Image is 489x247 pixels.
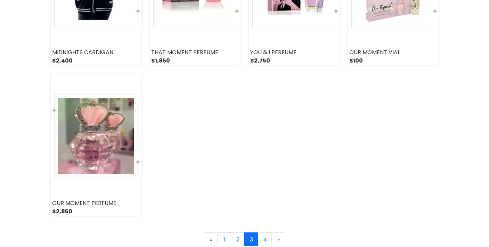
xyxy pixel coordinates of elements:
[231,232,245,246] a: 2
[271,232,285,246] a: Next
[150,48,241,57] div: THAT MOMENT PERFUME
[51,73,141,216] a: OUR MOMENT PERFUME $2,850
[51,73,141,199] img: small_1729805149345.png
[51,199,141,207] div: OUR MOMENT PERFUME
[249,57,340,65] div: $2,750
[348,48,439,57] div: OUR MOMENT VIAL
[217,232,231,246] a: 1
[150,57,241,65] div: $1,850
[51,232,439,246] nav: Page navigation
[51,207,141,216] div: $2,850
[277,236,280,244] span: »
[258,232,272,246] a: 4
[204,232,218,246] a: Previous
[210,236,212,244] span: «
[348,57,439,65] div: $100
[249,48,340,57] div: YOU & I PERFUME
[51,48,141,57] div: MIDNIGHTS CARDIGAN
[244,232,258,246] a: 3
[51,57,141,65] div: $2,400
